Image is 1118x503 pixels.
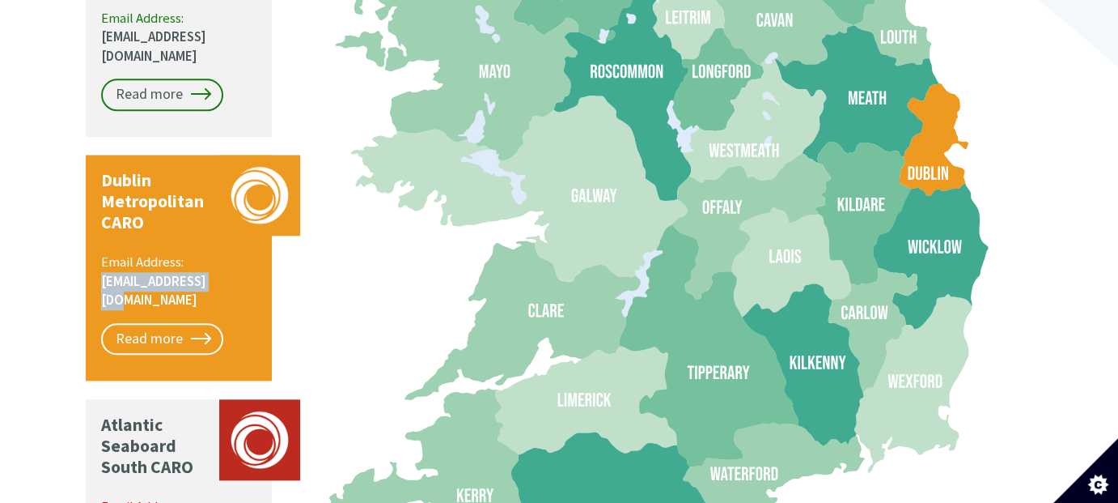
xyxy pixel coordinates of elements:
[101,9,259,66] p: Email Address:
[101,272,206,309] a: [EMAIL_ADDRESS][DOMAIN_NAME]
[101,323,223,356] a: Read more
[101,253,259,310] p: Email Address:
[101,79,223,111] a: Read more
[101,28,206,65] a: [EMAIL_ADDRESS][DOMAIN_NAME]
[101,170,211,233] p: Dublin Metropolitan CARO
[1053,438,1118,503] button: Set cookie preferences
[101,415,211,478] p: Atlantic Seaboard South CARO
